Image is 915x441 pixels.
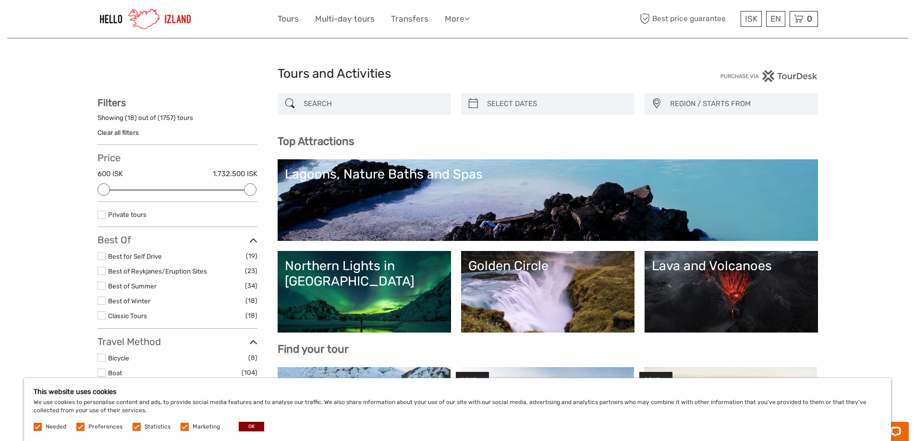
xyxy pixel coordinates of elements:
h3: Travel Method [98,336,257,347]
label: 1757 [160,113,173,122]
button: REGION / STARTS FROM [666,96,813,112]
span: (104) [242,367,257,378]
img: PurchaseViaTourDesk.png [720,70,817,82]
h3: Best Of [98,234,257,246]
div: We use cookies to personalise content and ads, to provide social media features and to analyse ou... [24,378,891,441]
a: Tours [278,12,299,26]
div: BEST SELLER [639,372,672,396]
h5: This website uses cookies [34,388,881,396]
a: Best of Reykjanes/Eruption Sites [108,267,207,275]
div: BEST SELLER [456,372,489,396]
a: Best of Summer [108,282,157,290]
div: Lava and Volcanoes [652,258,811,274]
b: Find your tour [278,343,349,356]
a: Northern Lights in [GEOGRAPHIC_DATA] [285,258,444,325]
span: (34) [245,280,257,291]
h3: Price [98,152,257,164]
a: Golden Circle [468,258,627,325]
label: Marketing [193,423,220,431]
div: EN [766,11,785,27]
a: Multi-day tours [315,12,375,26]
span: (23) [245,265,257,276]
button: OK [239,422,264,431]
label: 18 [127,113,134,122]
div: Lagoons, Nature Baths and Spas [285,167,811,182]
label: Statistics [145,423,171,431]
h1: Tours and Activities [278,66,638,82]
button: Open LiveChat chat widget [110,15,122,26]
p: Chat now [13,17,109,24]
a: Transfers [391,12,428,26]
span: Best price guarantee [638,11,738,27]
a: Lagoons, Nature Baths and Spas [285,167,811,234]
a: Classic Tours [108,312,147,320]
div: Golden Circle [468,258,627,274]
input: SELECT DATES [483,95,630,112]
a: Private tours [108,211,146,218]
span: (18) [245,295,257,306]
a: More [445,12,470,26]
label: Preferences [88,423,122,431]
div: Northern Lights in [GEOGRAPHIC_DATA] [285,258,444,289]
img: 1270-cead85dc-23af-4572-be81-b346f9cd5751_logo_small.jpg [98,7,194,31]
a: Bicycle [108,354,129,362]
a: Best of Winter [108,297,150,305]
strong: Filters [98,97,126,108]
span: 0 [805,14,814,24]
a: Clear all filters [98,129,139,136]
span: (8) [248,352,257,363]
a: Boat [108,369,122,377]
label: Needed [46,423,66,431]
div: Showing ( ) out of ( ) tours [98,113,257,128]
a: Best for Self Drive [108,252,162,260]
label: 1.732.500 ISK [213,169,257,179]
b: Top Attractions [278,135,354,148]
input: SEARCH [300,95,446,112]
span: (18) [245,310,257,321]
span: (19) [246,250,257,262]
span: ISK [745,14,757,24]
a: Lava and Volcanoes [652,258,811,325]
label: 600 ISK [98,169,123,179]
